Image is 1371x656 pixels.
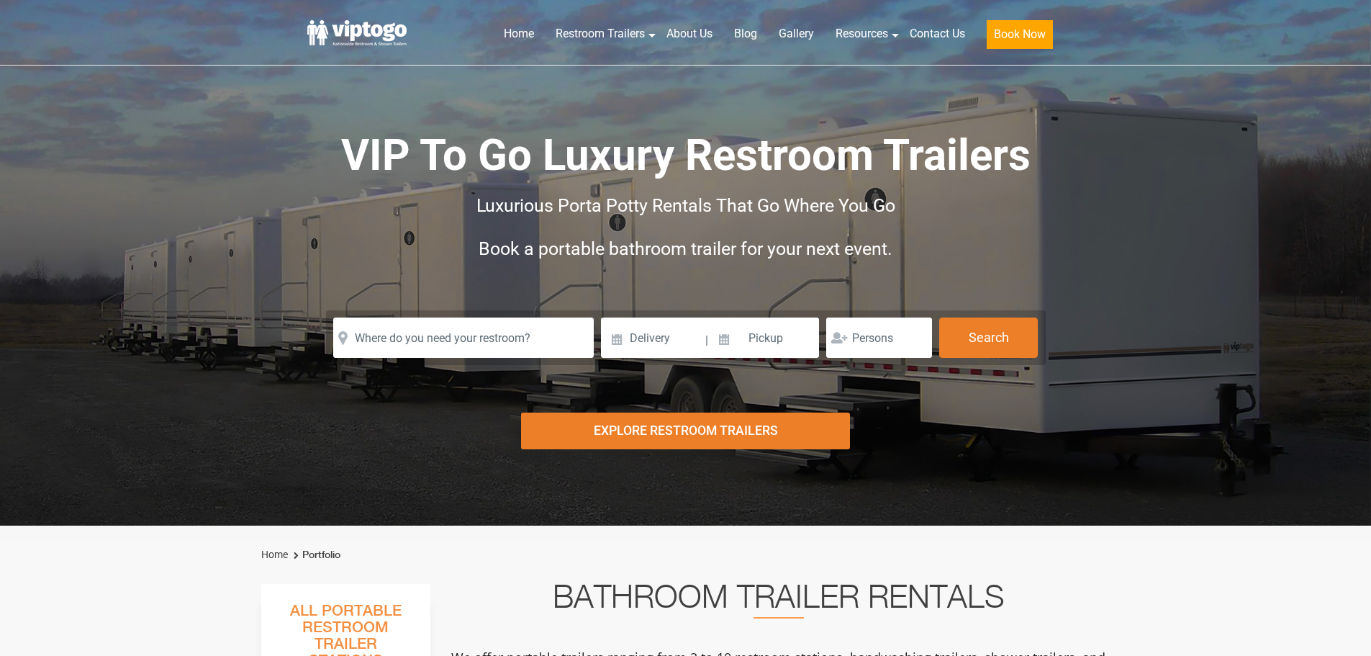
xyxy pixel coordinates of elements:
div: Explore Restroom Trailers [521,413,850,449]
a: Contact Us [899,18,976,50]
h2: Bathroom Trailer Rentals [450,584,1108,619]
input: Persons [826,318,932,358]
a: Blog [723,18,768,50]
button: Search [939,318,1038,358]
span: Luxurious Porta Potty Rentals That Go Where You Go [476,195,895,216]
span: | [705,318,708,364]
span: VIP To Go Luxury Restroom Trailers [341,130,1031,181]
button: Book Now [987,20,1053,49]
a: Home [493,18,545,50]
a: Book Now [976,18,1064,58]
a: Resources [825,18,899,50]
a: Home [261,549,288,560]
a: Gallery [768,18,825,50]
input: Where do you need your restroom? [333,318,594,358]
span: Book a portable bathroom trailer for your next event. [479,238,892,259]
li: Portfolio [290,547,340,564]
a: About Us [656,18,723,50]
a: Restroom Trailers [545,18,656,50]
input: Pickup [710,318,820,358]
input: Delivery [601,318,704,358]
